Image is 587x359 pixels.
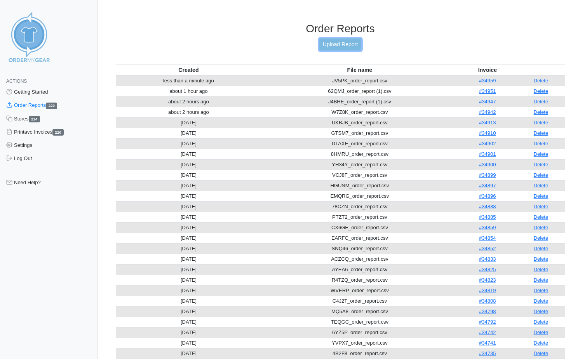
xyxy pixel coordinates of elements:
[534,99,549,105] a: Delete
[29,116,40,122] span: 214
[534,88,549,94] a: Delete
[261,254,458,264] td: ACZCQ_order_report.csv
[479,256,496,262] a: #34833
[261,306,458,317] td: MQ5A8_order_report.csv
[479,109,496,115] a: #34942
[534,308,549,314] a: Delete
[479,141,496,146] a: #34902
[261,348,458,359] td: 4B2F8_order_report.csv
[479,329,496,335] a: #34742
[116,107,261,117] td: about 2 hours ago
[116,348,261,359] td: [DATE]
[52,129,64,136] span: 220
[116,254,261,264] td: [DATE]
[116,75,261,86] td: less than a minute ago
[479,235,496,241] a: #34854
[479,246,496,251] a: #34852
[261,191,458,201] td: EMQRG_order_report.csv
[116,117,261,128] td: [DATE]
[479,162,496,167] a: #34900
[116,64,261,75] th: Created
[534,267,549,272] a: Delete
[261,201,458,212] td: 78CZN_order_report.csv
[479,78,496,84] a: #34959
[261,75,458,86] td: JV5PK_order_report.csv
[479,319,496,325] a: #34792
[534,298,549,304] a: Delete
[6,78,27,84] span: Actions
[116,338,261,348] td: [DATE]
[479,277,496,283] a: #34823
[534,246,549,251] a: Delete
[479,172,496,178] a: #34899
[534,350,549,356] a: Delete
[534,78,549,84] a: Delete
[116,201,261,212] td: [DATE]
[261,86,458,96] td: 62QMJ_order_report (1).csv
[534,235,549,241] a: Delete
[116,306,261,317] td: [DATE]
[458,64,517,75] th: Invoice
[261,180,458,191] td: HGUNM_order_report.csv
[479,288,496,293] a: #34819
[116,222,261,233] td: [DATE]
[534,329,549,335] a: Delete
[479,225,496,230] a: #34859
[479,267,496,272] a: #34825
[116,285,261,296] td: [DATE]
[116,212,261,222] td: [DATE]
[479,298,496,304] a: #34808
[261,275,458,285] td: R4TZQ_order_report.csv
[534,151,549,157] a: Delete
[534,141,549,146] a: Delete
[479,214,496,220] a: #34885
[479,130,496,136] a: #34910
[261,285,458,296] td: WVERP_order_report.csv
[261,222,458,233] td: CX6GE_order_report.csv
[261,212,458,222] td: PTZT2_order_report.csv
[534,288,549,293] a: Delete
[261,264,458,275] td: AYEA6_order_report.csv
[261,317,458,327] td: TEQGC_order_report.csv
[534,109,549,115] a: Delete
[261,327,458,338] td: 6YZ5P_order_report.csv
[534,256,549,262] a: Delete
[261,96,458,107] td: J4BHE_order_report (1).csv
[116,159,261,170] td: [DATE]
[261,233,458,243] td: EARFC_order_report.csv
[479,99,496,105] a: #34947
[534,277,549,283] a: Delete
[261,243,458,254] td: SNQ46_order_report.csv
[534,120,549,125] a: Delete
[261,117,458,128] td: UKBJB_order_report.csv
[534,340,549,346] a: Delete
[479,193,496,199] a: #34896
[479,204,496,209] a: #34888
[116,264,261,275] td: [DATE]
[261,64,458,75] th: File name
[534,204,549,209] a: Delete
[534,319,549,325] a: Delete
[534,193,549,199] a: Delete
[261,149,458,159] td: 8HMRU_order_report.csv
[479,350,496,356] a: #34735
[261,170,458,180] td: VCJ8F_order_report.csv
[479,120,496,125] a: #34913
[116,180,261,191] td: [DATE]
[534,130,549,136] a: Delete
[116,233,261,243] td: [DATE]
[116,128,261,138] td: [DATE]
[319,38,361,51] a: Upload Report
[116,170,261,180] td: [DATE]
[116,296,261,306] td: [DATE]
[116,86,261,96] td: about 1 hour ago
[116,317,261,327] td: [DATE]
[261,128,458,138] td: GTSM7_order_report.csv
[46,103,57,109] span: 220
[534,214,549,220] a: Delete
[116,138,261,149] td: [DATE]
[534,172,549,178] a: Delete
[479,308,496,314] a: #34798
[261,338,458,348] td: YVPX7_order_report.csv
[116,327,261,338] td: [DATE]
